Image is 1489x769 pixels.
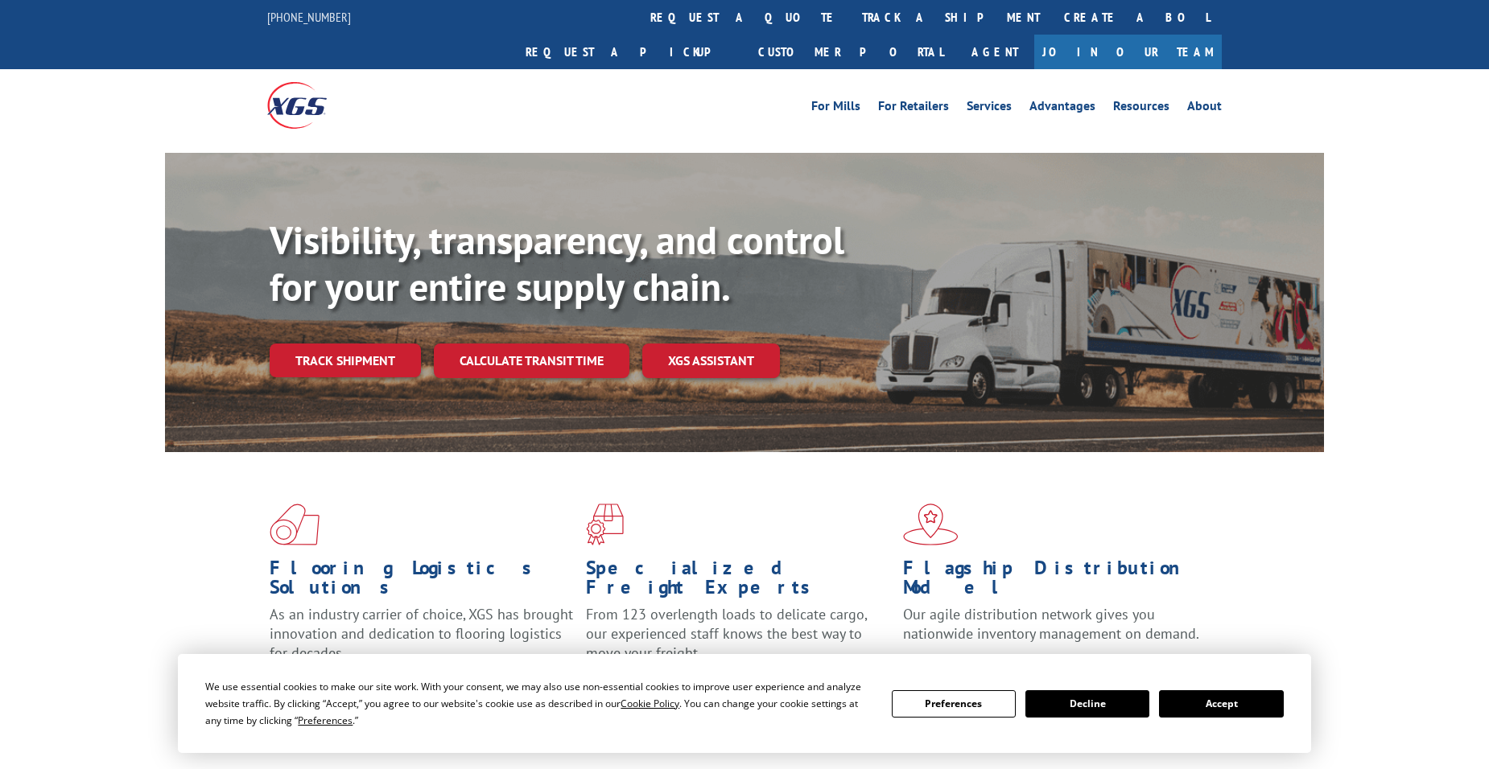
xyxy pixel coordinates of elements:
img: xgs-icon-total-supply-chain-intelligence-red [270,504,320,545]
button: Preferences [892,690,1016,718]
a: Services [967,100,1012,117]
span: Our agile distribution network gives you nationwide inventory management on demand. [903,605,1199,643]
h1: Flagship Distribution Model [903,558,1207,605]
a: Join Our Team [1034,35,1222,69]
a: Advantages [1029,100,1095,117]
a: Track shipment [270,343,421,377]
a: Resources [1113,100,1169,117]
a: Customer Portal [746,35,955,69]
h1: Specialized Freight Experts [586,558,890,605]
div: Cookie Consent Prompt [178,654,1311,753]
div: We use essential cookies to make our site work. With your consent, we may also use non-essential ... [205,678,872,729]
span: Preferences [298,713,353,727]
button: Decline [1025,690,1149,718]
h1: Flooring Logistics Solutions [270,558,574,605]
button: Accept [1159,690,1283,718]
b: Visibility, transparency, and control for your entire supply chain. [270,215,844,311]
a: For Retailers [878,100,949,117]
a: [PHONE_NUMBER] [267,9,351,25]
a: About [1187,100,1222,117]
p: From 123 overlength loads to delicate cargo, our experienced staff knows the best way to move you... [586,605,890,676]
a: Calculate transit time [434,343,629,378]
span: Cookie Policy [621,697,679,710]
a: XGS ASSISTANT [642,343,780,378]
img: xgs-icon-focused-on-flooring-red [586,504,624,545]
a: Request a pickup [514,35,746,69]
span: As an industry carrier of choice, XGS has brought innovation and dedication to flooring logistics... [270,605,573,662]
img: xgs-icon-flagship-distribution-model-red [903,504,959,545]
a: Agent [955,35,1034,69]
a: For Mills [811,100,860,117]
